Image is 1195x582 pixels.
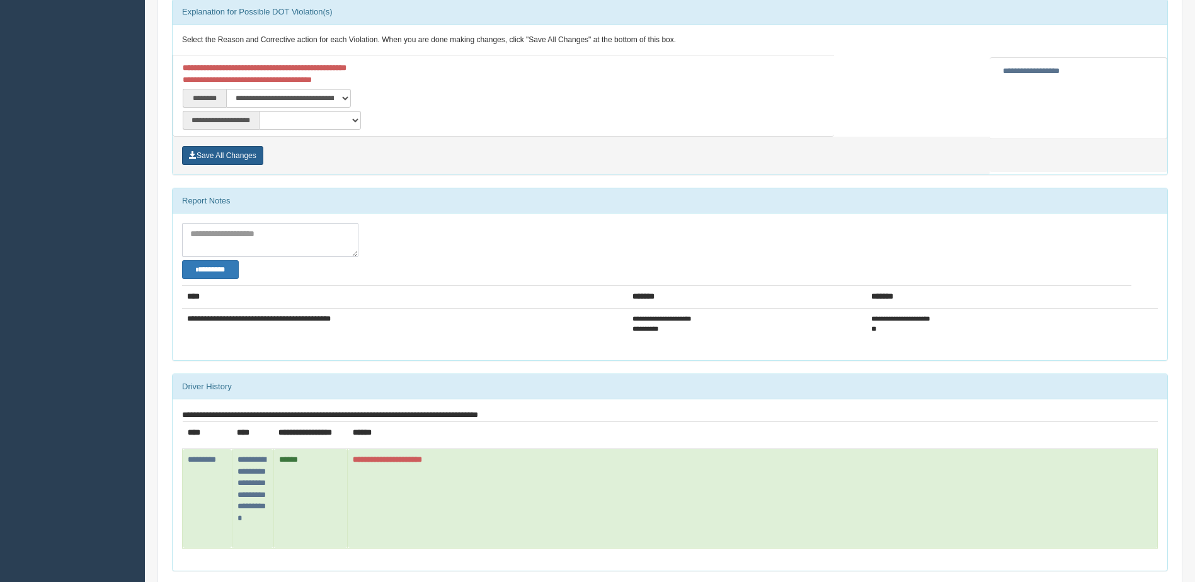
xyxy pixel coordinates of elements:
div: Report Notes [173,188,1167,214]
div: Select the Reason and Corrective action for each Violation. When you are done making changes, cli... [173,25,1167,55]
div: Driver History [173,374,1167,399]
button: Change Filter Options [182,260,239,279]
button: Save [182,146,263,165]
